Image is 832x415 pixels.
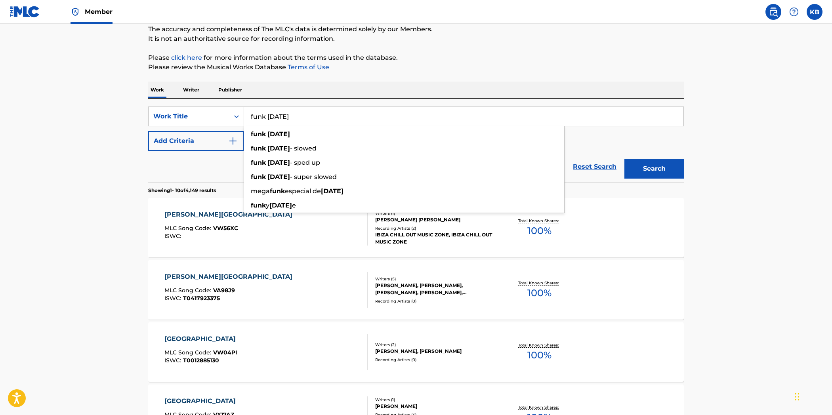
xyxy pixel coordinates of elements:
[269,202,292,209] strong: [DATE]
[375,357,495,363] div: Recording Artists ( 0 )
[285,187,321,195] span: especial de
[164,287,213,294] span: MLC Song Code :
[786,4,802,20] div: Help
[183,295,220,302] span: T0417923375
[375,216,495,223] div: [PERSON_NAME] [PERSON_NAME]
[795,385,800,409] div: Drag
[164,295,183,302] span: ISWC :
[171,54,202,61] a: click here
[148,107,684,183] form: Search Form
[807,4,822,20] div: User Menu
[251,145,266,152] strong: funk
[164,334,240,344] div: [GEOGRAPHIC_DATA]
[148,34,684,44] p: It is not an authoritative source for recording information.
[216,82,244,98] p: Publisher
[148,63,684,72] p: Please review the Musical Works Database
[270,187,285,195] strong: funk
[267,173,290,181] strong: [DATE]
[267,130,290,138] strong: [DATE]
[267,145,290,152] strong: [DATE]
[251,173,266,181] strong: funk
[769,7,778,17] img: search
[148,53,684,63] p: Please for more information about the terms used in the database.
[527,348,551,362] span: 100 %
[375,298,495,304] div: Recording Artists ( 0 )
[569,158,620,175] a: Reset Search
[213,287,235,294] span: VA98J9
[164,225,213,232] span: MLC Song Code :
[85,7,113,16] span: Member
[10,6,40,17] img: MLC Logo
[164,396,240,406] div: [GEOGRAPHIC_DATA]
[228,136,238,146] img: 9d2ae6d4665cec9f34b9.svg
[164,272,296,282] div: [PERSON_NAME][GEOGRAPHIC_DATA]
[266,202,269,209] span: y
[183,357,219,364] span: T0012885130
[375,403,495,410] div: [PERSON_NAME]
[71,7,80,17] img: Top Rightsholder
[290,145,317,152] span: - slowed
[267,159,290,166] strong: [DATE]
[527,224,551,238] span: 100 %
[148,187,216,194] p: Showing 1 - 10 of 4,149 results
[527,286,551,300] span: 100 %
[375,348,495,355] div: [PERSON_NAME], [PERSON_NAME]
[213,349,237,356] span: VW04PI
[148,198,684,257] a: [PERSON_NAME][GEOGRAPHIC_DATA]MLC Song Code:VW56XCISWC:Writers (1)[PERSON_NAME] [PERSON_NAME]Reco...
[375,276,495,282] div: Writers ( 5 )
[181,82,202,98] p: Writer
[148,322,684,382] a: [GEOGRAPHIC_DATA]MLC Song Code:VW04PIISWC:T0012885130Writers (2)[PERSON_NAME], [PERSON_NAME]Recor...
[624,159,684,179] button: Search
[375,282,495,296] div: [PERSON_NAME], [PERSON_NAME], [PERSON_NAME], [PERSON_NAME], [PERSON_NAME] [PERSON_NAME] RIBES
[375,397,495,403] div: Writers ( 1 )
[213,225,238,232] span: VW56XC
[148,82,166,98] p: Work
[375,231,495,246] div: IBIZA CHILL OUT MUSIC ZONE, IBIZA CHILL OUT MUSIC ZONE
[765,4,781,20] a: Public Search
[290,159,320,166] span: - sped up
[375,342,495,348] div: Writers ( 2 )
[164,349,213,356] span: MLC Song Code :
[251,130,266,138] strong: funk
[164,232,183,240] span: ISWC :
[153,112,225,121] div: Work Title
[251,202,266,209] strong: funk
[164,357,183,364] span: ISWC :
[518,342,561,348] p: Total Known Shares:
[164,210,296,219] div: [PERSON_NAME][GEOGRAPHIC_DATA]
[251,187,270,195] span: mega
[148,25,684,34] p: The accuracy and completeness of The MLC's data is determined solely by our Members.
[789,7,799,17] img: help
[518,404,561,410] p: Total Known Shares:
[375,225,495,231] div: Recording Artists ( 2 )
[375,210,495,216] div: Writers ( 1 )
[251,159,266,166] strong: funk
[792,377,832,415] iframe: Chat Widget
[518,218,561,224] p: Total Known Shares:
[518,280,561,286] p: Total Known Shares:
[286,63,329,71] a: Terms of Use
[321,187,343,195] strong: [DATE]
[148,131,244,151] button: Add Criteria
[290,173,337,181] span: - super slowed
[148,260,684,320] a: [PERSON_NAME][GEOGRAPHIC_DATA]MLC Song Code:VA98J9ISWC:T0417923375Writers (5)[PERSON_NAME], [PERS...
[292,202,296,209] span: e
